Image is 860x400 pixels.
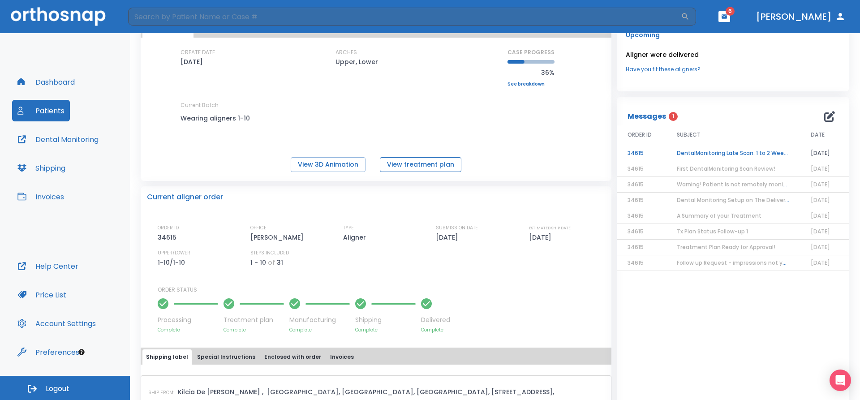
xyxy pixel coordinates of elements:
p: 36% [507,67,555,78]
p: STEPS INCLUDED [250,249,289,257]
button: Patients [12,100,70,121]
span: 34615 [628,228,644,235]
span: 6 [726,7,735,16]
span: Dental Monitoring Setup on The Delivery Day [677,196,800,204]
p: Current aligner order [147,192,223,202]
p: Shipping [355,315,416,325]
span: 1 [669,112,678,121]
p: Upper, Lower [335,56,378,67]
p: CASE PROGRESS [507,48,555,56]
button: Invoices [12,186,69,207]
button: View 3D Animation [291,157,365,172]
p: Delivered [421,315,450,325]
span: [DATE] [811,228,830,235]
button: Account Settings [12,313,101,334]
button: Dashboard [12,71,80,93]
span: 34615 [628,259,644,267]
p: SUBMISSION DATE [436,224,478,232]
p: Treatment plan [224,315,284,325]
div: tabs [142,349,610,365]
button: Help Center [12,255,84,277]
p: Processing [158,315,218,325]
p: 31 [277,257,283,268]
p: UPPER/LOWER [158,249,190,257]
p: ORDER STATUS [158,286,605,294]
span: SUBJECT [677,131,701,139]
td: [DATE] [800,146,849,161]
p: 34615 [158,232,180,243]
button: Invoices [327,349,357,365]
span: 34615 [628,165,644,172]
p: 1-10/1-10 [158,257,188,268]
button: View treatment plan [380,157,461,172]
span: DATE [811,131,825,139]
span: Follow up Request - impressions not yet received [677,259,814,267]
span: 34615 [628,181,644,188]
p: SHIP FROM: [148,389,174,397]
span: ORDER ID [628,131,652,139]
span: Tx Plan Status Follow-up 1 [677,228,748,235]
p: Complete [289,327,350,333]
p: Complete [355,327,416,333]
span: First DentalMonitoring Scan Review! [677,165,775,172]
p: TYPE [343,224,354,232]
button: Shipping label [142,349,192,365]
p: [PERSON_NAME] [250,232,307,243]
p: Complete [421,327,450,333]
span: 34615 [628,243,644,251]
p: OFFICE [250,224,267,232]
p: CREATE DATE [181,48,215,56]
div: Open Intercom Messenger [830,370,851,391]
p: Upcoming [626,30,840,40]
span: Treatment Plan Ready for Approval! [677,243,775,251]
p: 1 - 10 [250,257,266,268]
p: ARCHES [335,48,357,56]
img: Orthosnap [11,7,106,26]
a: See breakdown [507,82,555,87]
p: Messages [628,111,666,122]
span: A Summary of your Treatment [677,212,761,219]
p: ESTIMATED SHIP DATE [529,224,571,232]
p: [DATE] [436,232,461,243]
span: [DATE] [811,196,830,204]
button: Shipping [12,157,71,179]
div: Tooltip anchor [77,348,86,356]
button: Price List [12,284,72,305]
span: [DATE] [811,212,830,219]
p: ORDER ID [158,224,179,232]
span: [DATE] [811,243,830,251]
span: [DATE] [811,259,830,267]
button: Special Instructions [193,349,259,365]
span: 34615 [628,212,644,219]
p: Complete [158,327,218,333]
button: [PERSON_NAME] [752,9,849,25]
p: Current Batch [181,101,261,109]
p: [DATE] [181,56,203,67]
button: Enclosed with order [261,349,325,365]
p: [DATE] [529,232,555,243]
p: Kilcia De [PERSON_NAME] , [178,387,263,397]
p: Manufacturing [289,315,350,325]
p: of [268,257,275,268]
span: [DATE] [811,181,830,188]
p: Aligner were delivered [626,49,840,60]
button: Preferences [12,341,85,363]
span: Logout [46,384,69,394]
p: Complete [224,327,284,333]
p: Aligner [343,232,369,243]
button: Dental Monitoring [12,129,104,150]
p: Wearing aligners 1-10 [181,113,261,124]
span: 34615 [628,196,644,204]
p: [GEOGRAPHIC_DATA], [GEOGRAPHIC_DATA], [GEOGRAPHIC_DATA], [STREET_ADDRESS], [267,387,554,397]
td: DentalMonitoring Late Scan: 1 to 2 Weeks Notification [666,146,800,161]
td: 34615 [617,146,666,161]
